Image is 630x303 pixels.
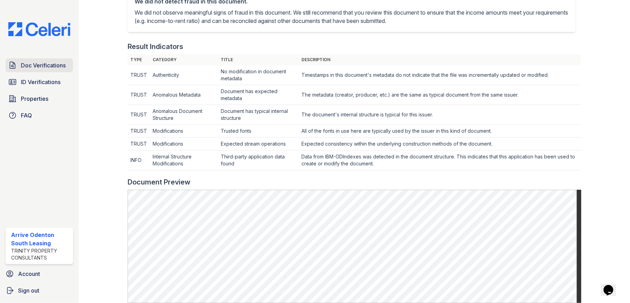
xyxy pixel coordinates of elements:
td: TRUST [128,65,150,85]
a: ID Verifications [6,75,73,89]
td: Anomalous Document Structure [150,105,218,125]
td: TRUST [128,105,150,125]
iframe: chat widget [601,275,623,296]
td: No modification in document metadata [218,65,299,85]
td: Expected stream operations [218,138,299,150]
span: ID Verifications [21,78,60,86]
td: TRUST [128,85,150,105]
th: Category [150,54,218,65]
td: Modifications [150,138,218,150]
span: FAQ [21,111,32,120]
a: Account [3,267,76,281]
a: FAQ [6,108,73,122]
a: Doc Verifications [6,58,73,72]
a: Properties [6,92,73,106]
td: TRUST [128,125,150,138]
td: Modifications [150,125,218,138]
td: Timestamps in this document's metadata do not indicate that the file was incrementally updated or... [299,65,581,85]
a: Sign out [3,284,76,297]
th: Title [218,54,299,65]
span: Properties [21,95,48,103]
td: The metadata (creator, producer, etc.) are the same as typical document from the same issuer. [299,85,581,105]
div: Result Indicators [128,42,183,51]
img: CE_Logo_Blue-a8612792a0a2168367f1c8372b55b34899dd931a85d93a1a3d3e32e68fde9ad4.png [3,22,76,36]
span: Doc Verifications [21,61,66,69]
td: Third-party application data found [218,150,299,170]
td: TRUST [128,138,150,150]
td: INFO [128,150,150,170]
td: The document's internal structure is typical for this issuer. [299,105,581,125]
th: Type [128,54,150,65]
th: Description [299,54,581,65]
span: Sign out [18,286,39,295]
p: We did not observe meaningful signs of fraud in this document. We still recommend that you review... [135,8,569,25]
td: Expected consistency within the underlying construction methods of the document. [299,138,581,150]
td: Anomalous Metadata [150,85,218,105]
div: Arrive Odenton South Leasing [11,231,70,247]
td: Trusted fonts [218,125,299,138]
div: Document Preview [128,177,191,187]
td: Document has typical internal structure [218,105,299,125]
td: Document has expected metadata [218,85,299,105]
td: Internal Structure Modifications [150,150,218,170]
span: Account [18,270,40,278]
td: Data from IBM-ODIndexes was detected in the document structure. This indicates that this applicat... [299,150,581,170]
td: All of the fonts in use here are typically used by the issuer in this kind of document. [299,125,581,138]
td: Authenticity [150,65,218,85]
div: Trinity Property Consultants [11,247,70,261]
